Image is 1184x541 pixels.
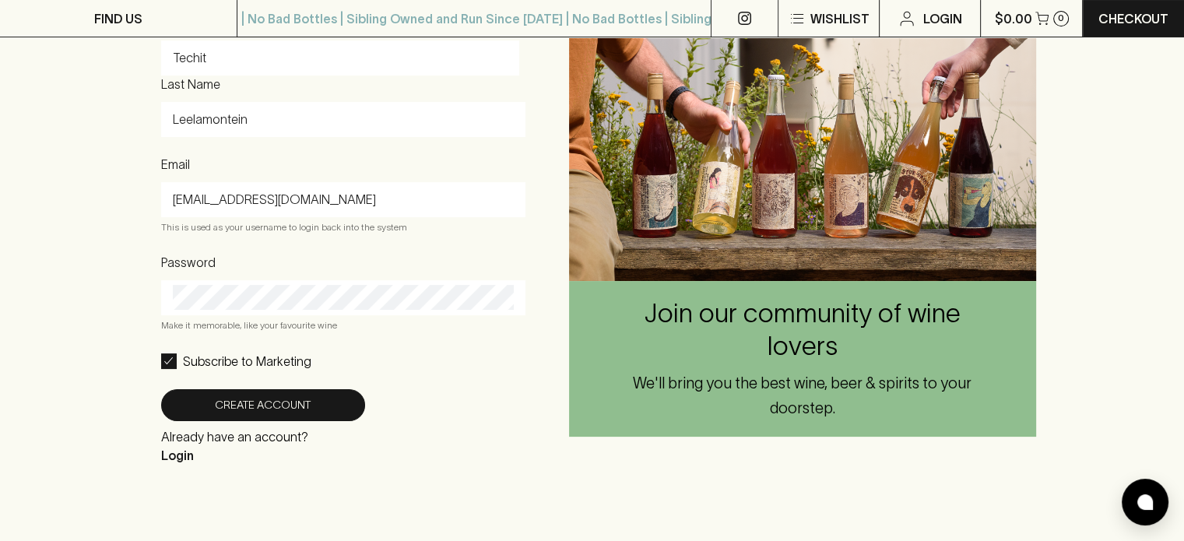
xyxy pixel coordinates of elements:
[922,9,961,28] p: Login
[161,318,525,333] p: Make it memorable, like your favourite wine
[161,389,365,421] button: Create Account
[161,427,308,446] p: Already have an account?
[625,297,980,363] h4: Join our community of wine lovers
[161,76,220,93] label: Last Name
[161,254,216,272] label: Password
[94,9,142,28] p: FIND US
[1098,9,1168,28] p: Checkout
[995,9,1032,28] p: $0.00
[161,446,308,465] p: Login
[625,371,980,420] h6: We'll bring you the best wine, beer & spirits to your doorstep.
[1058,14,1064,23] p: 0
[183,352,311,371] p: Subscribe to Marketing
[161,220,525,235] p: This is used as your username to login back into the system
[161,156,190,174] label: Email
[1137,494,1153,510] img: bubble-icon
[810,9,869,28] p: Wishlist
